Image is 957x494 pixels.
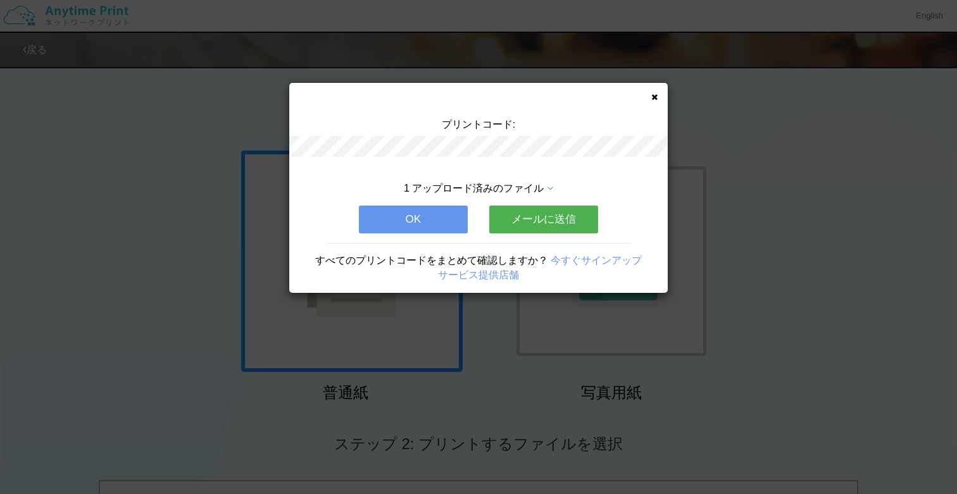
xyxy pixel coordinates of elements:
[359,206,468,233] button: OK
[442,119,515,130] span: プリントコード:
[315,255,548,266] span: すべてのプリントコードをまとめて確認しますか？
[551,255,642,266] a: 今すぐサインアップ
[438,269,519,280] a: サービス提供店舗
[489,206,598,233] button: メールに送信
[404,183,544,194] span: 1 アップロード済みのファイル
